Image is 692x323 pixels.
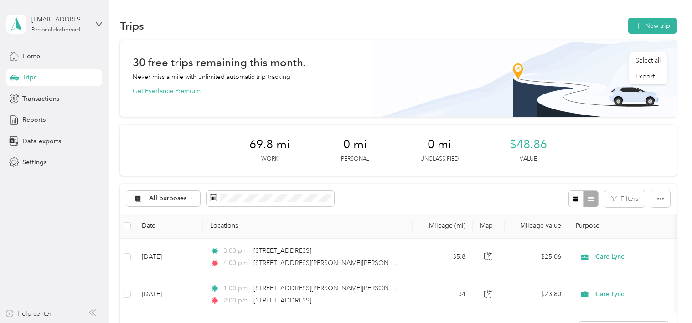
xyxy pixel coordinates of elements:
img: Banner [372,40,677,117]
span: [STREET_ADDRESS] [253,297,311,304]
span: Transactions [22,94,59,104]
h1: 30 free trips remaining this month. [133,57,306,67]
span: Trips [22,73,36,82]
p: Never miss a mile with unlimited automatic trip tracking [133,72,290,82]
span: Care Lync [595,252,679,262]
span: [STREET_ADDRESS][PERSON_NAME][PERSON_NAME] [253,259,413,267]
td: [DATE] [134,239,203,276]
th: Mileage (mi) [413,214,473,239]
div: Personal dashboard [31,27,80,33]
span: Settings [22,157,46,167]
th: Mileage value [505,214,568,239]
button: Get Everlance Premium [133,86,201,96]
span: 0 mi [428,137,451,152]
span: Export [635,73,655,80]
span: 4:00 pm [223,258,249,268]
td: 35.8 [413,239,473,276]
th: Date [134,214,203,239]
button: New trip [628,18,677,34]
p: Unclassified [420,155,459,163]
span: 69.8 mi [249,137,290,152]
span: Care Lync [595,289,679,299]
p: Value [520,155,537,163]
iframe: Everlance-gr Chat Button Frame [641,272,692,323]
span: Select all [635,57,661,64]
span: Home [22,52,40,61]
span: [STREET_ADDRESS] [253,247,311,255]
span: All purposes [149,195,187,202]
td: $23.80 [505,276,568,313]
button: Filters [604,190,645,207]
span: 0 mi [343,137,367,152]
span: 1:00 pm [223,283,249,293]
td: 34 [413,276,473,313]
p: Personal [341,155,369,163]
th: Locations [203,214,413,239]
td: $25.06 [505,239,568,276]
span: 2:00 pm [223,296,249,306]
button: Help center [5,309,52,318]
h1: Trips [120,21,144,31]
div: [EMAIL_ADDRESS][DOMAIN_NAME] [31,15,88,24]
td: [DATE] [134,276,203,313]
span: Reports [22,115,46,125]
span: $48.86 [510,137,547,152]
th: Map [473,214,505,239]
span: Data exports [22,136,61,146]
span: [STREET_ADDRESS][PERSON_NAME][PERSON_NAME] [253,284,413,292]
span: 3:00 pm [223,246,249,256]
p: Work [261,155,278,163]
